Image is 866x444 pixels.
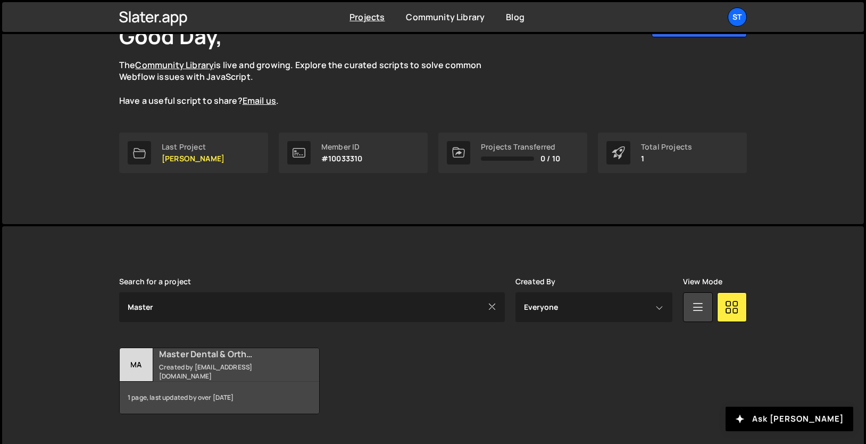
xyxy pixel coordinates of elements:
a: Projects [349,11,385,23]
a: Ma Master Dental & Orthodontics Created by [EMAIL_ADDRESS][DOMAIN_NAME] 1 page, last updated by o... [119,348,320,414]
h2: Master Dental & Orthodontics [159,348,287,360]
p: [PERSON_NAME] [162,154,224,163]
div: Member ID [321,143,362,151]
a: Email us [243,95,276,106]
input: Type your project... [119,292,505,322]
div: Total Projects [641,143,692,151]
div: Last Project [162,143,224,151]
a: St [728,7,747,27]
a: Community Library [406,11,485,23]
small: Created by [EMAIL_ADDRESS][DOMAIN_NAME] [159,363,287,381]
p: The is live and growing. Explore the curated scripts to solve common Webflow issues with JavaScri... [119,59,502,107]
button: Ask [PERSON_NAME] [726,407,853,431]
div: 1 page, last updated by over [DATE] [120,382,319,414]
label: View Mode [683,277,722,286]
p: 1 [641,154,692,163]
label: Search for a project [119,277,191,286]
label: Created By [515,277,556,286]
a: Last Project [PERSON_NAME] [119,133,268,173]
a: Community Library [135,59,214,71]
h1: Good Day, [119,21,222,51]
span: 0 / 10 [540,154,560,163]
div: Projects Transferred [481,143,560,151]
div: Ma [120,348,153,382]
p: #10033310 [321,154,362,163]
a: Blog [506,11,524,23]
